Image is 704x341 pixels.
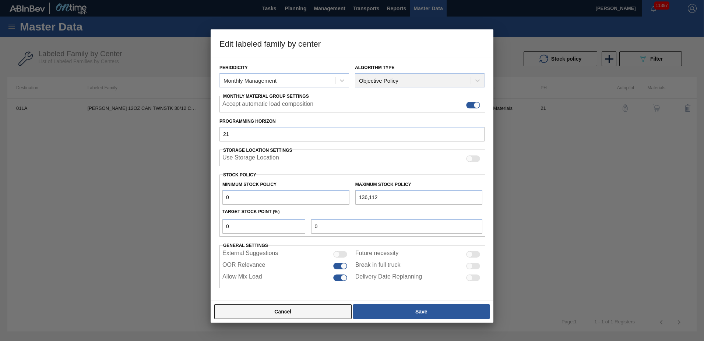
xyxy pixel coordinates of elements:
[219,65,248,70] label: Periodicity
[222,262,265,270] label: OOR Relevance
[223,94,309,99] span: Monthly Material Group Settings
[355,273,422,282] label: Delivery Date Replanning
[223,78,277,84] div: Monthly Management
[223,172,256,177] label: Stock Policy
[222,154,279,163] label: When enabled, the system will display stocks from different storage locations.
[219,116,485,127] label: Programming Horizon
[222,182,277,187] label: Minimum Stock Policy
[355,182,411,187] label: Maximum Stock Policy
[211,29,493,57] h3: Edit labeled family by center
[223,243,268,248] span: General settings
[353,304,490,319] button: Save
[222,250,278,259] label: External Suggestions
[222,101,313,110] label: Accept automatic load composition
[214,304,352,319] button: Cancel
[222,209,280,214] label: Target Stock Point (%)
[355,65,394,70] label: Algorithm Type
[355,262,401,270] label: Break in full truck
[355,250,398,259] label: Future necessity
[223,148,292,153] span: Storage Location Settings
[222,273,262,282] label: Allow Mix Load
